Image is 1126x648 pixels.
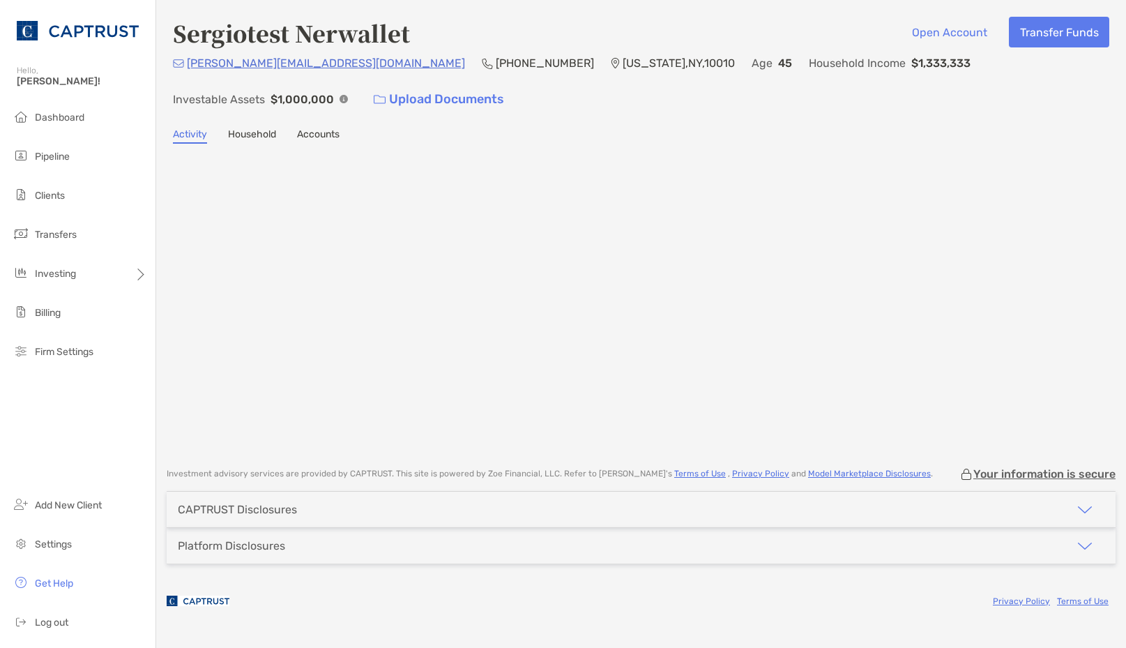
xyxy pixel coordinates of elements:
a: Accounts [297,128,340,144]
span: Firm Settings [35,346,93,358]
span: Log out [35,617,68,628]
a: Activity [173,128,207,144]
img: pipeline icon [13,147,29,164]
div: Platform Disclosures [178,539,285,552]
a: Terms of Use [1057,596,1109,606]
img: Email Icon [173,59,184,68]
span: Clients [35,190,65,202]
p: [PERSON_NAME][EMAIL_ADDRESS][DOMAIN_NAME] [187,54,465,72]
span: [PERSON_NAME]! [17,75,147,87]
img: icon arrow [1076,538,1093,555]
img: CAPTRUST Logo [17,6,139,56]
img: clients icon [13,186,29,203]
a: Privacy Policy [993,596,1050,606]
span: Pipeline [35,151,70,163]
button: Open Account [901,17,998,47]
p: Age [752,54,773,72]
a: Upload Documents [365,84,513,114]
button: Transfer Funds [1009,17,1109,47]
img: Location Icon [611,58,620,69]
img: logout icon [13,613,29,630]
p: 45 [778,54,792,72]
span: Dashboard [35,112,84,123]
span: Settings [35,538,72,550]
img: get-help icon [13,574,29,591]
img: firm-settings icon [13,342,29,359]
img: Phone Icon [482,58,493,69]
p: Investable Assets [173,91,265,108]
p: [PHONE_NUMBER] [496,54,594,72]
img: dashboard icon [13,108,29,125]
img: transfers icon [13,225,29,242]
a: Privacy Policy [732,469,789,479]
span: Get Help [35,578,73,589]
a: Household [228,128,276,144]
p: $1,333,333 [911,54,971,72]
p: $1,000,000 [271,91,334,108]
p: [US_STATE] , NY , 10010 [623,54,735,72]
img: button icon [374,95,386,105]
img: investing icon [13,264,29,281]
p: Household Income [809,54,906,72]
img: company logo [167,585,229,617]
img: add_new_client icon [13,496,29,513]
img: settings icon [13,535,29,552]
div: CAPTRUST Disclosures [178,503,297,516]
span: Billing [35,307,61,319]
span: Add New Client [35,499,102,511]
span: Investing [35,268,76,280]
img: billing icon [13,303,29,320]
span: Transfers [35,229,77,241]
p: Your information is secure [973,467,1116,481]
img: icon arrow [1076,502,1093,518]
h4: Sergiotest Nerwallet [173,17,410,49]
a: Model Marketplace Disclosures [808,469,931,479]
a: Terms of Use [674,469,726,479]
p: Investment advisory services are provided by CAPTRUST . This site is powered by Zoe Financial, LL... [167,469,933,479]
img: Info Icon [340,95,348,103]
